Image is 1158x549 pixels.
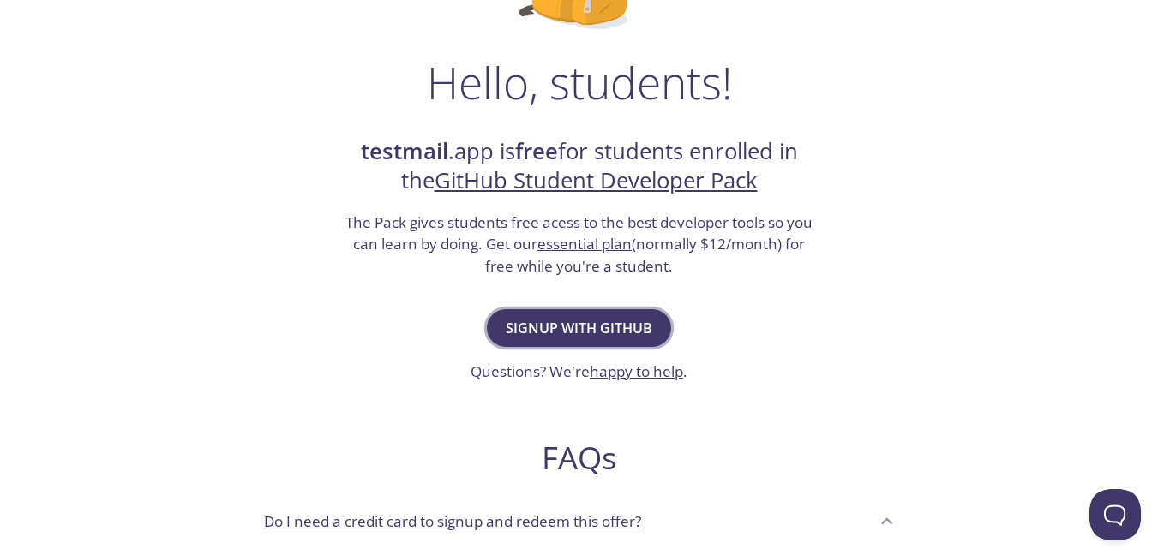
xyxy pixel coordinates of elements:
[1089,489,1141,540] iframe: Help Scout Beacon - Open
[515,136,558,166] strong: free
[344,137,815,196] h2: .app is for students enrolled in the
[264,510,641,533] p: Do I need a credit card to signup and redeem this offer?
[487,309,671,347] button: Signup with GitHub
[250,439,909,477] h2: FAQs
[537,234,632,254] a: essential plan
[344,212,815,277] h3: The Pack gives students free acess to the best developer tools so you can learn by doing. Get our...
[250,498,909,544] div: Do I need a credit card to signup and redeem this offer?
[435,165,758,195] a: GitHub Student Developer Pack
[506,316,652,340] span: Signup with GitHub
[427,57,732,108] h1: Hello, students!
[471,361,687,383] h3: Questions? We're .
[361,136,448,166] strong: testmail
[590,361,683,381] a: happy to help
